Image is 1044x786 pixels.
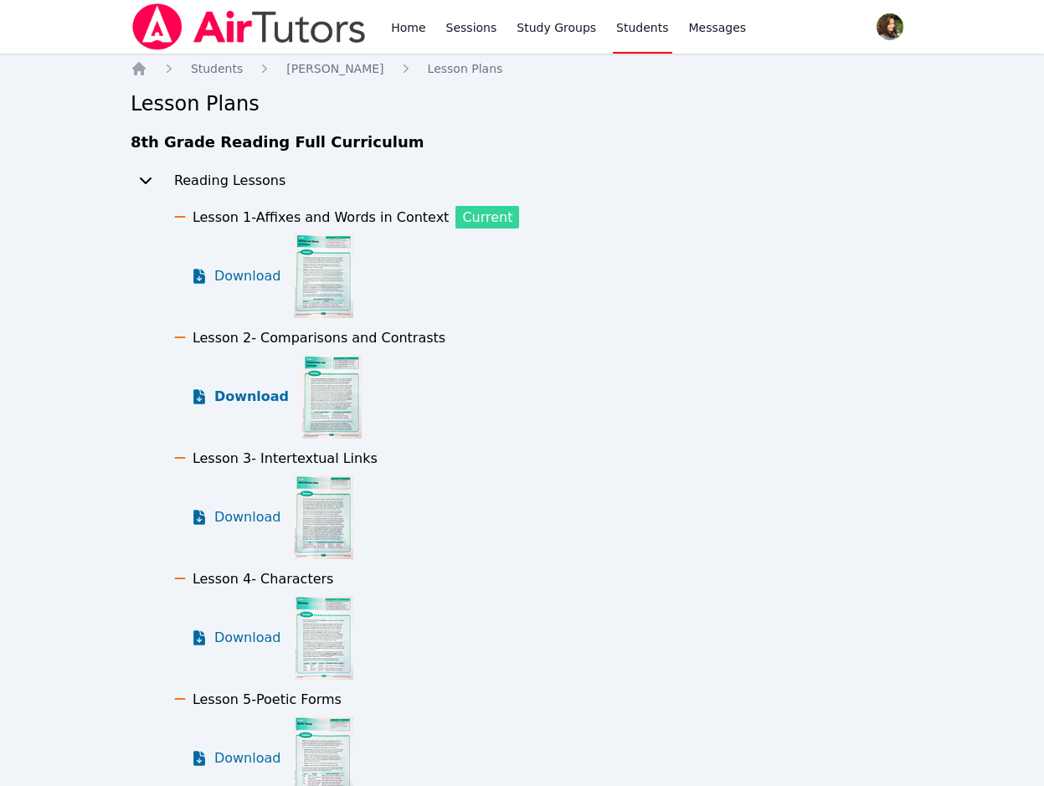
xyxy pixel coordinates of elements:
a: Download [191,355,289,439]
span: Lesson 4- Characters [193,571,334,587]
h3: 8th Grade Reading Full Curriculum [131,131,913,154]
img: Lesson 2- Comparisons and Contrasts [302,355,362,439]
img: Lesson 3- Intertextual Links [294,475,353,559]
span: Lesson 5-Poetic Forms [193,691,342,707]
img: Air Tutors [131,3,368,50]
h2: Reading Lessons [174,171,285,191]
span: [PERSON_NAME] [286,62,383,75]
span: Messages [689,19,747,36]
span: Download [214,507,281,527]
span: Lesson 3- Intertextual Links [193,450,378,466]
a: Students [191,60,243,77]
h2: Lesson Plans [131,90,913,117]
span: Download [214,628,281,648]
a: Download [191,475,281,559]
a: Lesson Plans [428,60,503,77]
span: Lesson 2- Comparisons and Contrasts [193,330,445,346]
a: Download [191,234,281,318]
img: Lesson 4- Characters [294,596,353,680]
span: Lesson 1-Affixes and Words in Context [193,209,450,225]
nav: Breadcrumb [131,60,913,77]
a: Download [191,596,281,680]
span: Download [214,748,281,768]
span: Students [191,62,243,75]
span: Lesson Plans [428,62,503,75]
a: [PERSON_NAME] [286,60,383,77]
span: Download [214,387,289,407]
span: Download [214,266,281,286]
img: Lesson 1-Affixes and Words in Context [294,234,353,318]
span: Current [455,206,519,229]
